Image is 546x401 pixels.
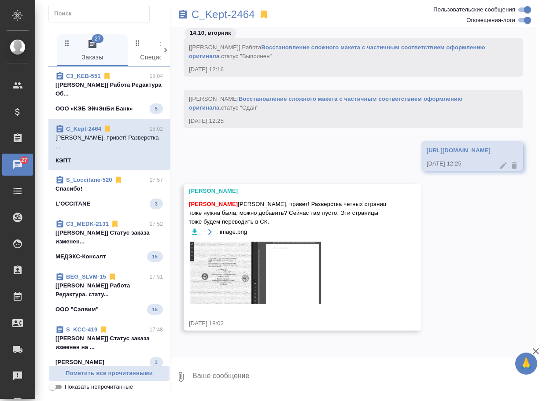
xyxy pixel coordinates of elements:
[190,29,231,37] p: 14.10, вторник
[149,220,163,228] p: 17:52
[189,44,487,59] span: [[PERSON_NAME]] Работа .
[466,16,515,25] span: Оповещения-логи
[189,242,321,304] img: image.png
[55,156,71,165] p: КЭПТ
[149,125,163,133] p: 18:02
[221,53,272,59] span: статус "Выполнен"
[66,326,97,333] a: S_KCC-419
[192,10,255,19] a: C_Kept-2464
[66,125,101,132] a: C_Kept-2464
[55,104,133,113] p: ООО «КЭБ ЭйчЭнБи Банк»
[103,125,112,133] svg: Отписаться
[149,72,163,81] p: 18:04
[149,176,163,184] p: 17:57
[48,170,170,214] div: S_Loccitane-52017:57Спасибо!L'OCCITANE3
[519,354,534,373] span: 🙏
[515,353,537,375] button: 🙏
[427,159,492,168] div: [DATE] 12:25
[16,156,33,165] span: 27
[189,319,391,328] div: [DATE] 18:02
[66,221,109,227] a: C3_MEDK-2131
[55,305,99,314] p: ООО "Сэлвим"
[147,252,163,261] span: 15
[48,119,170,170] div: C_Kept-246418:02[PERSON_NAME], привет! Разверстка ...КЭПТ
[92,34,103,43] span: 27
[55,358,104,367] p: [PERSON_NAME]
[149,325,163,334] p: 17:48
[55,281,163,299] p: [[PERSON_NAME]] Работа Редактура. стату...
[221,104,258,111] span: статус "Сдан"
[103,72,111,81] svg: Отписаться
[55,199,90,208] p: L'OCCITANE
[189,96,464,111] span: [[PERSON_NAME] .
[66,73,101,79] a: C3_KEB-551
[66,177,112,183] a: S_Loccitane-520
[147,305,163,314] span: 15
[433,5,515,14] span: Пользовательские сообщения
[65,383,133,391] span: Показать непрочитанные
[48,320,170,373] div: S_KCC-41917:48[[PERSON_NAME]] Статус заказа изменен на ...[PERSON_NAME]3
[108,272,117,281] svg: Отписаться
[55,334,163,352] p: [[PERSON_NAME]] Статус заказа изменен на ...
[114,176,123,184] svg: Отписаться
[133,39,193,63] span: Спецификации
[189,96,464,111] a: Восстановление сложного макета с частичным соответствием оформлению оригинала
[2,154,33,176] a: 27
[204,226,215,237] button: Открыть на драйве
[111,220,119,228] svg: Отписаться
[189,201,238,207] span: [PERSON_NAME]
[55,184,163,193] p: Спасибо!
[220,228,247,236] span: image.png
[189,187,391,195] div: [PERSON_NAME]
[99,325,108,334] svg: Отписаться
[54,7,149,20] input: Поиск
[189,117,492,125] div: [DATE] 12:25
[55,81,163,98] p: [[PERSON_NAME]] Работа Редактура Об...
[150,358,163,367] span: 3
[427,147,491,154] a: [URL][DOMAIN_NAME]
[150,199,163,208] span: 3
[53,368,165,379] span: Пометить все прочитанными
[63,39,122,63] span: Заказы
[55,228,163,246] p: [[PERSON_NAME]] Статус заказа изменен...
[150,104,163,113] span: 5
[66,273,106,280] a: BEG_SLVM-15
[48,214,170,267] div: C3_MEDK-213117:52[[PERSON_NAME]] Статус заказа изменен...МЕДЭКС-Консалт15
[48,267,170,320] div: BEG_SLVM-1517:51[[PERSON_NAME]] Работа Редактура. стату...ООО "Сэлвим"15
[63,39,71,47] svg: Зажми и перетащи, чтобы поменять порядок вкладок
[48,366,170,381] button: Пометить все прочитанными
[55,133,163,151] p: [PERSON_NAME], привет! Разверстка ...
[48,66,170,119] div: C3_KEB-55118:04[[PERSON_NAME]] Работа Редактура Об...ООО «КЭБ ЭйчЭнБи Банк»5
[149,272,163,281] p: 17:51
[189,226,200,237] button: Скачать
[189,65,492,74] div: [DATE] 12:16
[55,252,106,261] p: МЕДЭКС-Консалт
[189,44,487,59] a: Восстановление сложного макета с частичным соответствием оформлению оригинала
[189,200,391,226] span: [PERSON_NAME], привет! Разверстка четных страниц тоже нужна была, можно добавить? Сейчас там пуст...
